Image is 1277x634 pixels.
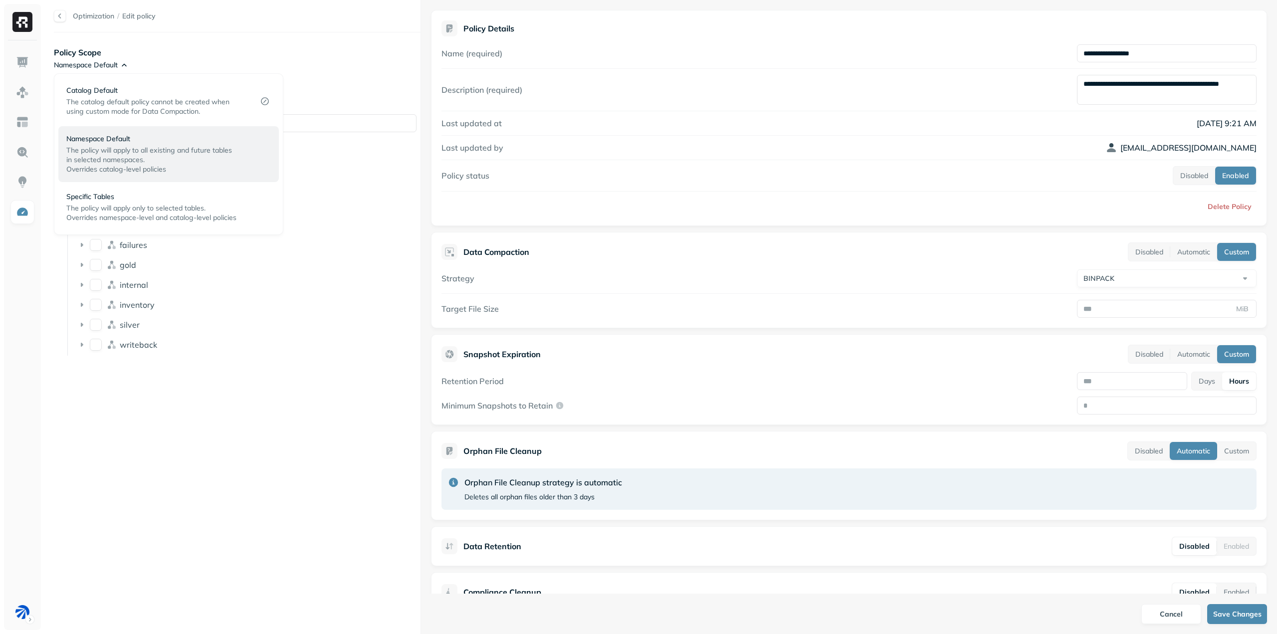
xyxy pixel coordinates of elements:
[66,86,246,95] p: Catalog Default
[66,146,232,155] span: The policy will apply to all existing and future tables
[58,184,279,230] div: Specific TablesThe policy will apply only to selected tables.Overrides namespace-level and catalo...
[66,155,145,164] span: in selected namespaces.
[66,165,166,174] span: Overrides catalog-level policies
[58,126,279,182] div: Namespace DefaultThe policy will apply to all existing and future tablesin selected namespaces.Ov...
[66,213,236,222] span: Overrides namespace-level and catalog-level policies
[66,204,206,212] span: The policy will apply only to selected tables.
[58,78,279,124] div: Catalog DefaultThe catalog default policy cannot be created when using custom mode for Data Compa...
[66,97,229,116] span: The catalog default policy cannot be created when using custom mode for Data Compaction.
[66,192,263,202] p: Specific Tables
[66,134,263,144] p: Namespace Default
